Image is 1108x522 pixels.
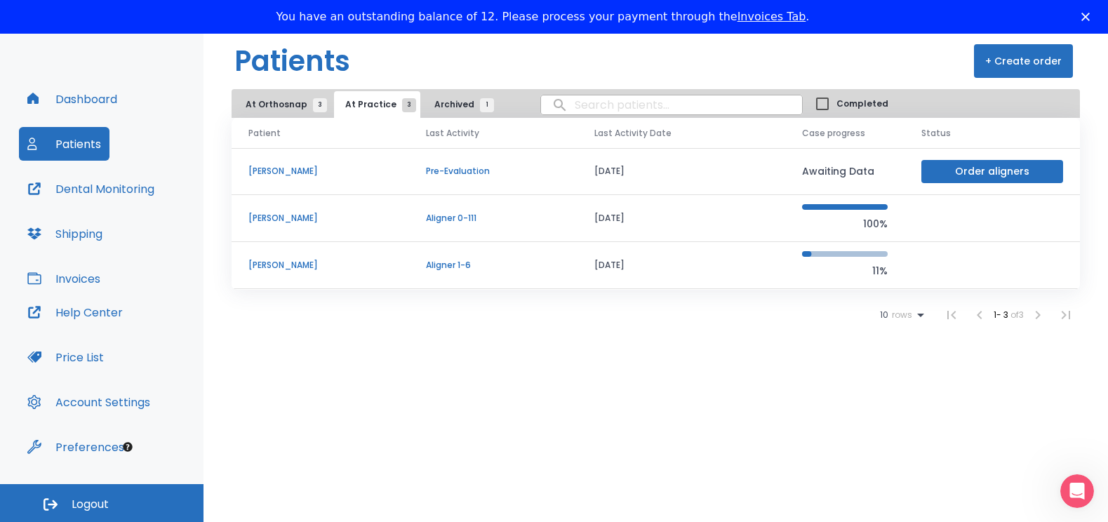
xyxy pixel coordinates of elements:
[578,242,785,289] td: [DATE]
[578,195,785,242] td: [DATE]
[121,441,134,453] div: Tooltip anchor
[541,91,802,119] input: search
[313,98,327,112] span: 3
[276,10,810,24] div: You have an outstanding balance of 12. Please process your payment through the .
[248,259,392,272] p: [PERSON_NAME]
[434,98,487,111] span: Archived
[426,165,560,178] p: Pre-Evaluation
[880,310,888,320] span: 10
[19,430,133,464] button: Preferences
[480,98,494,112] span: 1
[594,127,672,140] span: Last Activity Date
[426,212,560,225] p: Aligner 0-111
[19,172,163,206] button: Dental Monitoring
[1010,309,1024,321] span: of 3
[802,127,865,140] span: Case progress
[802,163,888,180] p: Awaiting Data
[426,127,479,140] span: Last Activity
[402,98,416,112] span: 3
[19,385,159,419] button: Account Settings
[19,262,109,295] button: Invoices
[802,262,888,279] p: 11%
[19,82,126,116] button: Dashboard
[19,127,109,161] button: Patients
[921,160,1063,183] button: Order aligners
[836,98,888,110] span: Completed
[921,127,951,140] span: Status
[737,10,806,23] a: Invoices Tab
[248,165,392,178] p: [PERSON_NAME]
[72,497,109,512] span: Logout
[19,340,112,374] button: Price List
[234,91,501,118] div: tabs
[426,259,560,272] p: Aligner 1-6
[888,310,912,320] span: rows
[802,215,888,232] p: 100%
[1081,13,1095,21] div: Close
[345,98,409,111] span: At Practice
[1060,474,1094,508] iframe: Intercom live chat
[19,217,111,250] button: Shipping
[234,40,350,82] h1: Patients
[248,127,281,140] span: Patient
[246,98,320,111] span: At Orthosnap
[578,148,785,195] td: [DATE]
[248,212,392,225] p: [PERSON_NAME]
[994,309,1010,321] span: 1 - 3
[974,44,1073,78] button: + Create order
[19,295,131,329] button: Help Center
